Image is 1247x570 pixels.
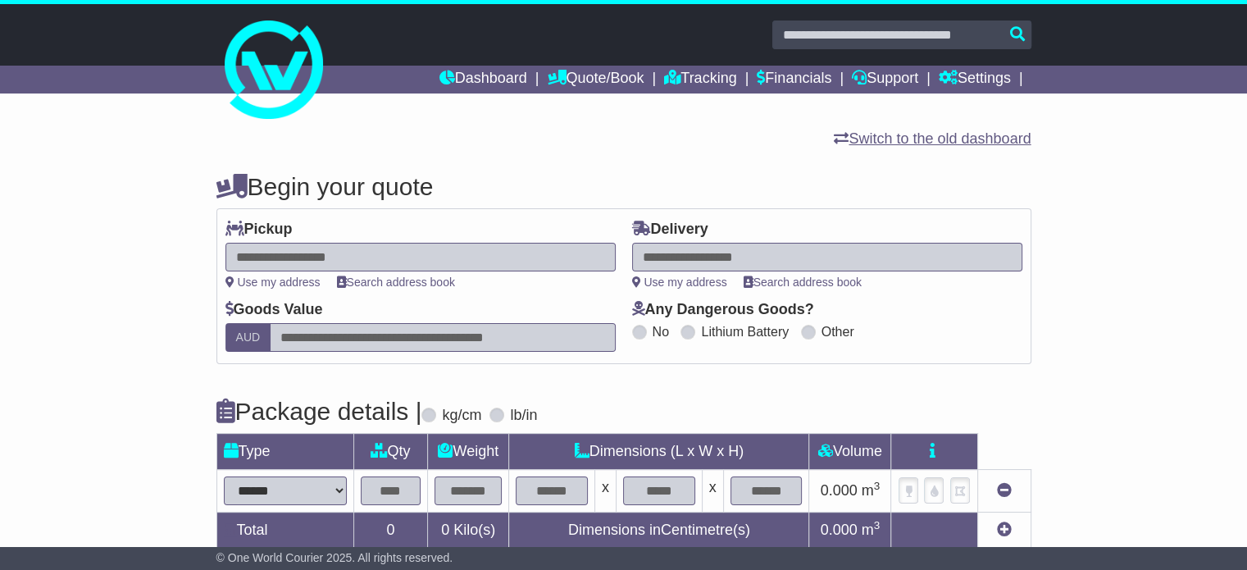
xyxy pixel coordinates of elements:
[821,324,854,340] label: Other
[216,551,453,564] span: © One World Courier 2025. All rights reserved.
[510,407,537,425] label: lb/in
[632,221,708,239] label: Delivery
[216,434,353,470] td: Type
[702,470,723,513] td: x
[216,398,422,425] h4: Package details |
[939,66,1011,93] a: Settings
[834,130,1031,147] a: Switch to the old dashboard
[428,513,509,549] td: Kilo(s)
[653,324,669,340] label: No
[664,66,736,93] a: Tracking
[821,522,858,538] span: 0.000
[216,513,353,549] td: Total
[997,482,1012,499] a: Remove this item
[874,519,881,531] sup: 3
[439,66,527,93] a: Dashboard
[862,482,881,499] span: m
[225,301,323,319] label: Goods Value
[225,221,293,239] label: Pickup
[874,480,881,492] sup: 3
[701,324,789,340] label: Lithium Battery
[509,434,809,470] td: Dimensions (L x W x H)
[442,407,481,425] label: kg/cm
[216,173,1031,200] h4: Begin your quote
[428,434,509,470] td: Weight
[509,513,809,549] td: Dimensions in Centimetre(s)
[225,323,271,352] label: AUD
[632,301,814,319] label: Any Dangerous Goods?
[809,434,891,470] td: Volume
[225,276,321,289] a: Use my address
[852,66,918,93] a: Support
[353,434,428,470] td: Qty
[632,276,727,289] a: Use my address
[744,276,862,289] a: Search address book
[547,66,644,93] a: Quote/Book
[594,470,616,513] td: x
[997,522,1012,538] a: Add new item
[353,513,428,549] td: 0
[862,522,881,538] span: m
[441,522,449,538] span: 0
[821,482,858,499] span: 0.000
[757,66,831,93] a: Financials
[337,276,455,289] a: Search address book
